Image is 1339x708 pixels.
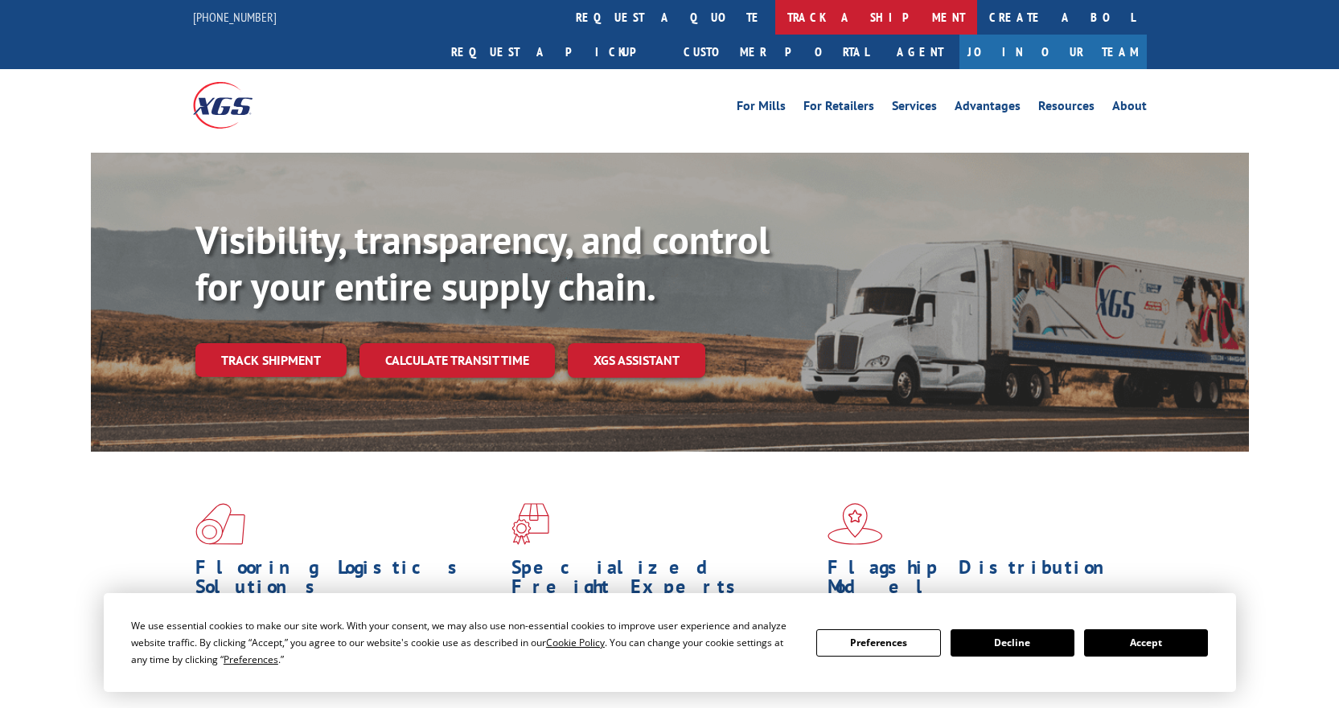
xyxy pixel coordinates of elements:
[568,343,705,378] a: XGS ASSISTANT
[1038,100,1095,117] a: Resources
[195,677,396,695] a: Learn More >
[1112,100,1147,117] a: About
[195,343,347,377] a: Track shipment
[193,9,277,25] a: [PHONE_NUMBER]
[881,35,959,69] a: Agent
[816,629,940,657] button: Preferences
[195,215,770,311] b: Visibility, transparency, and control for your entire supply chain.
[511,503,549,545] img: xgs-icon-focused-on-flooring-red
[1084,629,1208,657] button: Accept
[546,636,605,649] span: Cookie Policy
[672,35,881,69] a: Customer Portal
[828,503,883,545] img: xgs-icon-flagship-distribution-model-red
[131,617,797,668] div: We use essential cookies to make our site work. With your consent, we may also use non-essential ...
[737,100,786,117] a: For Mills
[892,100,937,117] a: Services
[511,558,815,604] h1: Specialized Freight Experts
[224,653,278,666] span: Preferences
[195,503,245,545] img: xgs-icon-total-supply-chain-intelligence-red
[828,558,1132,604] h1: Flagship Distribution Model
[951,629,1074,657] button: Decline
[439,35,672,69] a: Request a pickup
[959,35,1147,69] a: Join Our Team
[955,100,1021,117] a: Advantages
[195,558,499,604] h1: Flooring Logistics Solutions
[511,677,712,695] a: Learn More >
[359,343,555,378] a: Calculate transit time
[803,100,874,117] a: For Retailers
[104,593,1236,692] div: Cookie Consent Prompt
